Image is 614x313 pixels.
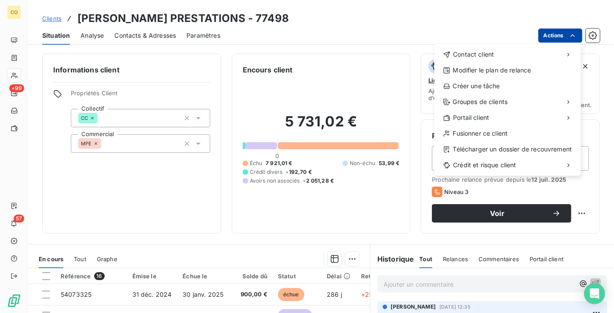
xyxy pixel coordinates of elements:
div: Télécharger un dossier de recouvrement [438,142,577,156]
div: Modifier le plan de relance [438,63,577,77]
div: Actions [435,44,581,176]
div: Créer une tâche [438,79,577,93]
span: Portail client [453,113,489,122]
span: Contact client [453,50,494,59]
span: Groupes de clients [453,97,508,106]
span: Crédit et risque client [453,161,516,169]
div: Fusionner ce client [438,126,577,140]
